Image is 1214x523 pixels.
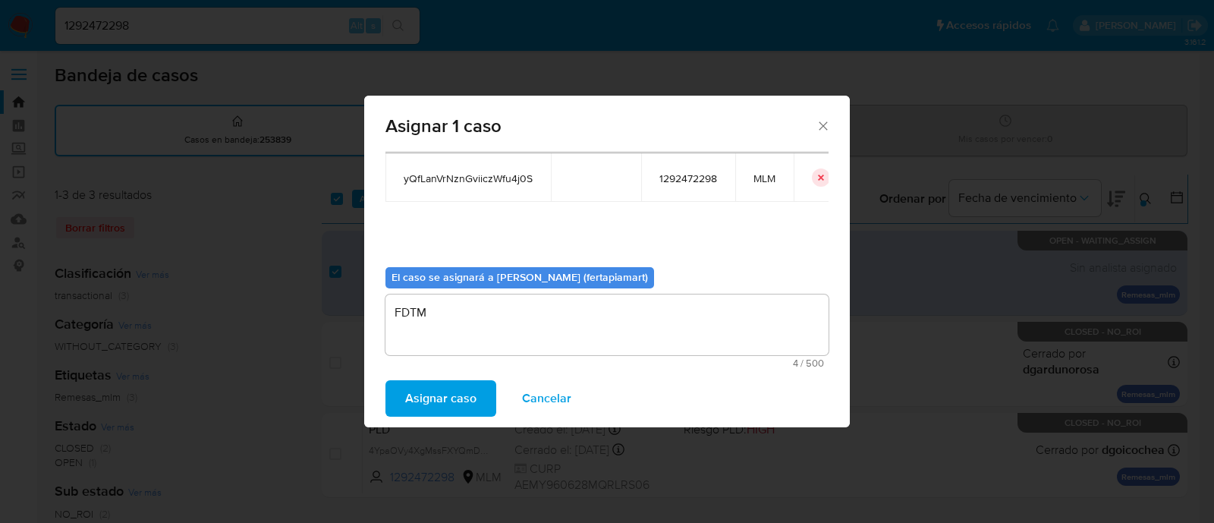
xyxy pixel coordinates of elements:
span: 1292472298 [659,172,717,185]
span: MLM [753,172,775,185]
span: Asignar caso [405,382,476,415]
span: Máximo 500 caracteres [390,358,824,368]
button: Cancelar [502,380,591,417]
button: Asignar caso [385,380,496,417]
div: assign-modal [364,96,850,427]
button: Cerrar ventana [816,118,829,132]
textarea: FDTM [385,295,829,355]
b: El caso se asignará a [PERSON_NAME] (fertapiamart) [392,269,648,285]
button: icon-button [812,169,830,187]
span: Asignar 1 caso [385,117,816,135]
span: yQfLanVrNznGviiczWfu4j0S [404,172,533,185]
span: Cancelar [522,382,571,415]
